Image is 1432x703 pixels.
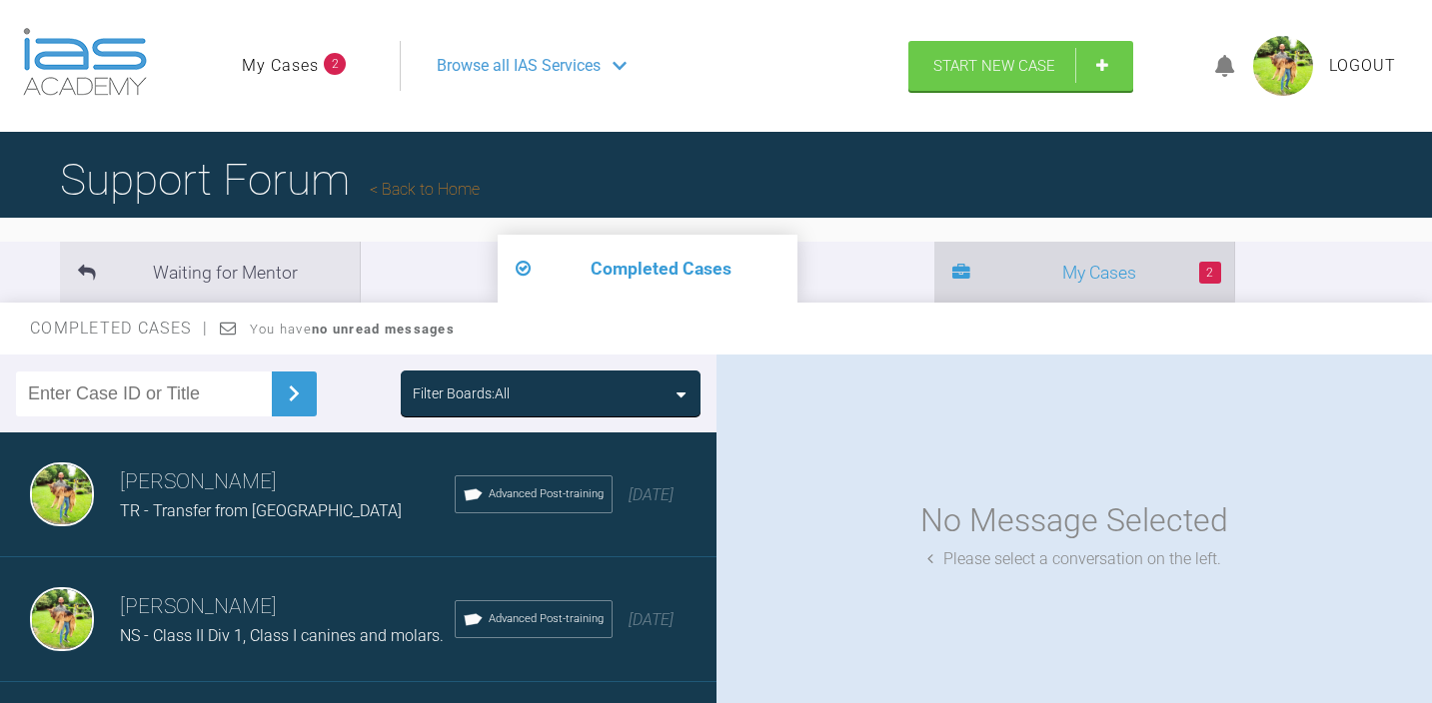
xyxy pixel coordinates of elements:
[60,242,360,303] li: Waiting for Mentor
[629,610,674,629] span: [DATE]
[908,41,1133,91] a: Start New Case
[120,465,455,499] h3: [PERSON_NAME]
[934,242,1234,303] li: My Cases
[23,28,147,96] img: logo-light.3e3ef733.png
[242,53,319,79] a: My Cases
[30,462,94,526] img: Dipak Parmar
[413,382,510,404] div: Filter Boards: All
[920,495,1228,546] div: No Message Selected
[120,590,455,624] h3: [PERSON_NAME]
[370,180,480,199] a: Back to Home
[1253,36,1313,96] img: profile.png
[489,610,604,628] span: Advanced Post-training
[60,145,480,215] h1: Support Forum
[927,546,1221,572] div: Please select a conversation on the left.
[278,377,310,409] img: chevronRight.28bd32b0.svg
[30,587,94,651] img: Dipak Parmar
[324,53,346,75] span: 2
[120,626,444,645] span: NS - Class II Div 1, Class I canines and molars.
[1199,262,1221,284] span: 2
[437,53,601,79] span: Browse all IAS Services
[16,371,272,416] input: Enter Case ID or Title
[1329,53,1396,79] a: Logout
[312,322,455,337] strong: no unread messages
[629,485,674,504] span: [DATE]
[30,319,208,338] span: Completed Cases
[933,57,1055,75] span: Start New Case
[120,501,402,520] span: TR - Transfer from [GEOGRAPHIC_DATA]
[489,485,604,503] span: Advanced Post-training
[498,235,797,303] li: Completed Cases
[250,322,455,337] span: You have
